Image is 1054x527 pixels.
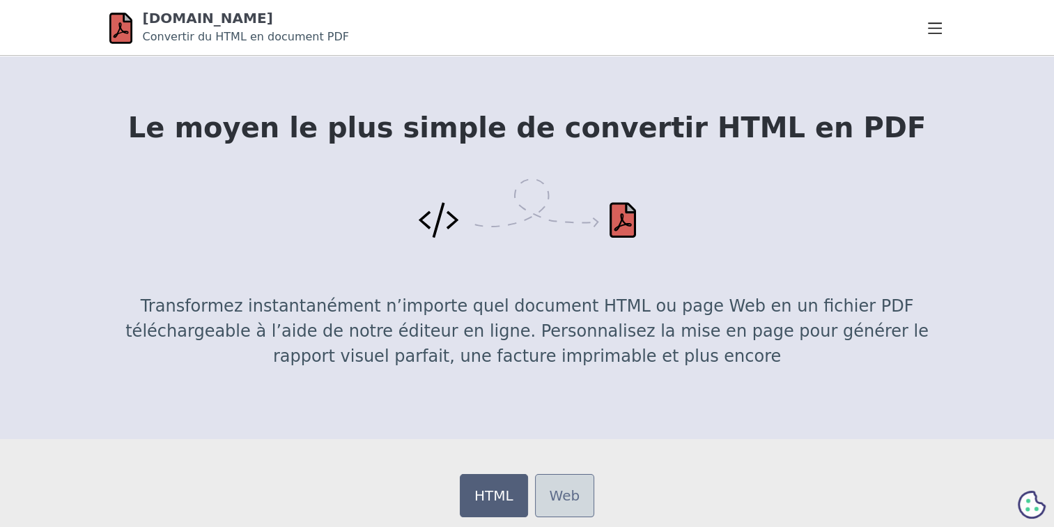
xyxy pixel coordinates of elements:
a: Web [535,474,595,517]
a: HTML [460,474,528,517]
img: html-pdf.net [109,13,132,44]
p: Transformez instantanément n’importe quel document HTML ou page Web en un fichier PDF téléchargea... [109,293,945,369]
small: Convertir du HTML en document PDF [143,30,349,43]
a: [DOMAIN_NAME] [143,10,273,26]
img: Convertir HTML en PDF [419,178,636,238]
h1: Le moyen le plus simple de convertir HTML en PDF [109,112,945,144]
svg: Préférences en matière de cookies [1018,491,1046,519]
